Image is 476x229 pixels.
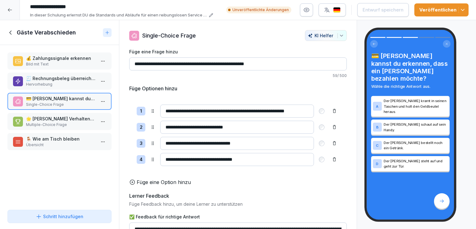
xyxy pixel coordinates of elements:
[363,7,403,13] div: Entwurf speichern
[7,52,112,70] div: 💰 Zahlungssignale erkennenBild mit Text
[376,125,379,129] p: B
[26,75,95,82] p: 🧾 Rechnungsbeleg überreichen!
[7,73,112,90] div: 🧾 Rechnungsbeleg überreichen!Hervorhebung
[26,61,95,67] p: Bild mit Text
[30,12,207,18] p: In dieser Schulung erlernst DU die Standards und Abläufe für einen reibungslosen Service in der L...
[232,7,289,13] p: Unveröffentlichte Änderungen
[419,7,464,13] div: Veröffentlichen
[36,213,83,220] div: Schritt hinzufügen
[371,52,450,83] h4: 💳 [PERSON_NAME] kannst du erkennen, dass ein [PERSON_NAME] bezahlen möchte?
[129,48,347,55] label: Füge eine Frage hinzu
[384,140,448,150] p: Der [PERSON_NAME] bestellt noch ein Getränk.
[384,98,448,114] p: Der [PERSON_NAME] kramt in seinen Taschen und holt den Geldbeutel heraus.
[17,29,76,36] h1: Gäste Verabschieden
[7,133,112,150] div: 🪑 Wie am Tisch bleibenÜbersicht
[308,33,344,38] div: KI Helfer
[129,85,177,92] h5: Füge Optionen hinzu
[384,158,448,169] p: Der [PERSON_NAME] steht auf und geht zur Tür.
[384,122,448,132] p: Der [PERSON_NAME] schaut auf sein Handy.
[129,201,347,207] p: Füge Feedback hinzu, um deine Lerner zu unterstützen
[333,7,341,13] img: de.svg
[140,140,143,147] p: 3
[26,136,95,142] p: 🪑 Wie am Tisch bleiben
[26,95,95,102] p: 💳 [PERSON_NAME] kannst du erkennen, dass ein [PERSON_NAME] bezahlen möchte?
[376,162,379,166] p: D
[129,213,347,220] label: ✅ Feedback für richtige Antwort
[26,122,95,128] p: Multiple-Choice Frage
[129,192,169,200] h5: Lerner Feedback
[7,93,112,110] div: 💳 [PERSON_NAME] kannst du erkennen, dass ein [PERSON_NAME] bezahlen möchte?Single-Choice Frage
[376,104,379,108] p: A
[414,3,469,16] button: Veröffentlichen
[376,143,379,147] p: C
[26,102,95,107] p: Single-Choice Frage
[140,124,143,131] p: 2
[137,178,191,186] p: Füge eine Option hinzu
[7,113,112,130] div: 🌟 [PERSON_NAME] Verhaltensweisen hinterlassen einen guten letzten Eindruck beim [PERSON_NAME]?Mul...
[7,210,112,223] button: Schritt hinzufügen
[140,108,142,115] p: 1
[305,30,347,41] button: KI Helfer
[371,83,450,89] p: Wähle die richtige Antwort aus.
[129,73,347,79] p: 59 / 500
[26,115,95,122] p: 🌟 [PERSON_NAME] Verhaltensweisen hinterlassen einen guten letzten Eindruck beim [PERSON_NAME]?
[26,142,95,148] p: Übersicht
[26,82,95,87] p: Hervorhebung
[357,3,409,17] button: Entwurf speichern
[142,31,196,40] p: Single-Choice Frage
[26,55,95,61] p: 💰 Zahlungssignale erkennen
[139,156,143,163] p: 4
